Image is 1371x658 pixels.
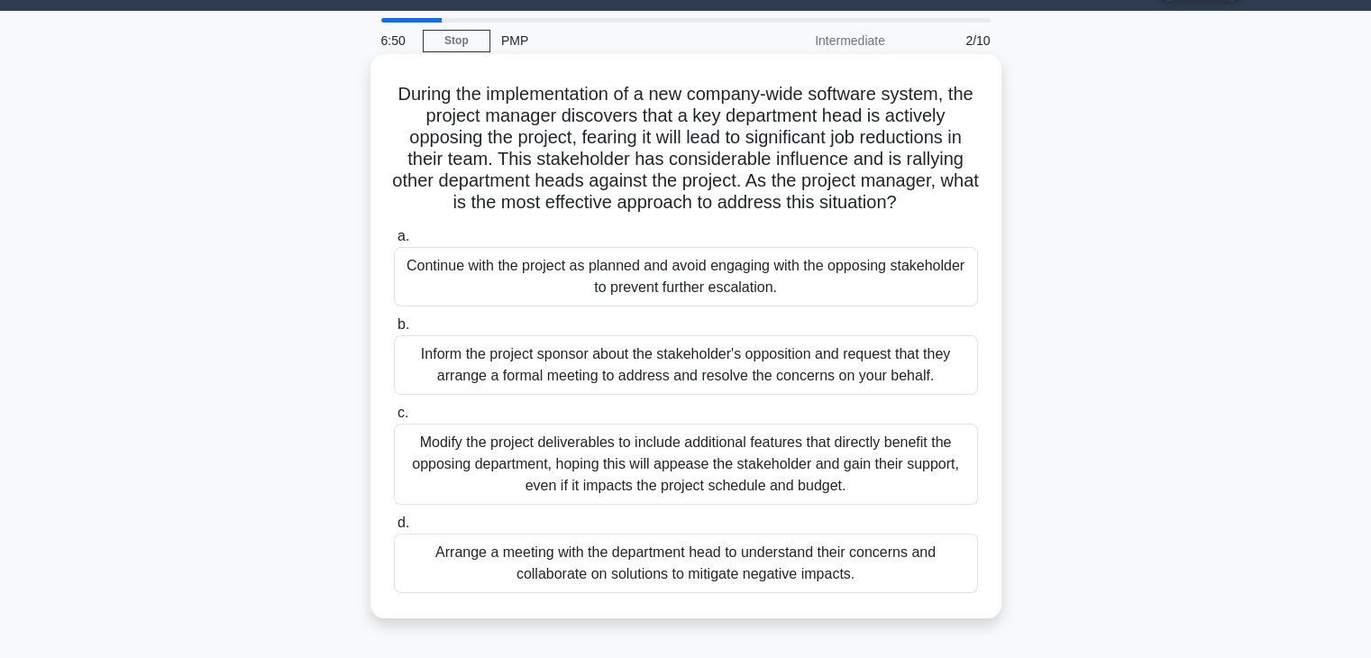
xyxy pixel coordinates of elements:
div: Continue with the project as planned and avoid engaging with the opposing stakeholder to prevent ... [394,247,978,306]
h5: During the implementation of a new company-wide software system, the project manager discovers th... [392,83,980,215]
div: 6:50 [370,23,423,59]
div: Modify the project deliverables to include additional features that directly benefit the opposing... [394,424,978,505]
div: Intermediate [738,23,896,59]
span: a. [398,228,409,243]
div: 2/10 [896,23,1001,59]
div: PMP [490,23,738,59]
div: Inform the project sponsor about the stakeholder's opposition and request that they arrange a for... [394,335,978,395]
a: Stop [423,30,490,52]
span: d. [398,515,409,530]
span: b. [398,316,409,332]
div: Arrange a meeting with the department head to understand their concerns and collaborate on soluti... [394,534,978,593]
span: c. [398,405,408,420]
